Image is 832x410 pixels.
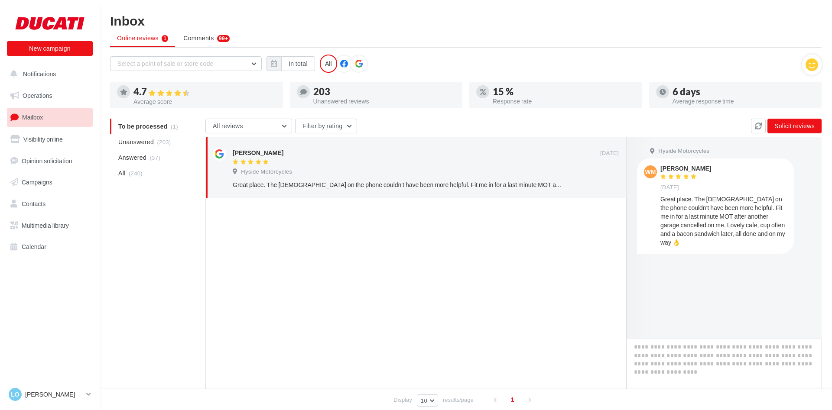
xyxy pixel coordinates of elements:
span: Multimedia library [22,222,69,229]
span: Display [393,396,412,404]
a: LO [PERSON_NAME] [7,386,93,403]
div: [PERSON_NAME] [233,149,283,157]
button: Solicit reviews [767,119,822,133]
div: All [320,55,337,73]
span: All [118,169,126,178]
button: Filter by rating [295,119,357,133]
span: Operations [23,92,52,99]
span: Comments [183,34,214,42]
a: Operations [5,87,94,105]
button: New campaign [7,41,93,56]
button: In total [281,56,315,71]
p: [PERSON_NAME] [25,390,83,399]
a: Contacts [5,195,94,213]
span: wm [645,168,656,176]
a: Visibility online [5,130,94,149]
span: 10 [421,397,427,404]
div: Unanswered reviews [313,98,456,104]
button: Select a point of sale or store code [110,56,262,71]
div: 99+ [217,35,230,42]
span: [DATE] [660,184,679,191]
span: (203) [157,139,171,145]
button: All reviews [205,119,292,133]
div: Great place. The [DEMOGRAPHIC_DATA] on the phone couldn't have been more helpful. Fit me in for a... [233,181,562,189]
a: Campaigns [5,173,94,191]
span: Opinion solicitation [22,157,72,164]
button: In total [266,56,315,71]
div: 203 [313,87,456,97]
span: Hyside Motorcycles [658,147,709,155]
div: Inbox [110,14,822,27]
span: LO [11,390,19,399]
span: All reviews [213,122,243,129]
a: Opinion solicitation [5,152,94,170]
span: Unanswered [118,138,154,146]
span: Hyside Motorcycles [241,168,292,176]
span: Select a point of sale or store code [117,60,214,67]
a: Multimedia library [5,216,94,235]
div: Response rate [493,98,635,104]
span: [DATE] [600,149,619,157]
span: Campaigns [22,178,52,186]
span: Visibility online [23,136,63,143]
span: 1 [506,393,520,407]
button: 10 [417,394,438,407]
button: Notifications [5,65,91,83]
div: Great place. The [DEMOGRAPHIC_DATA] on the phone couldn't have been more helpful. Fit me in for a... [660,195,787,247]
span: Contacts [22,200,45,207]
div: 15 % [493,87,635,97]
span: (37) [149,154,160,161]
span: Calendar [22,243,46,250]
div: 6 days [673,87,815,97]
div: 4.7 [133,87,276,97]
span: Mailbox [22,113,43,121]
div: Average response time [673,98,815,104]
span: (240) [129,170,143,177]
a: Mailbox [5,108,94,126]
div: Average score [133,99,276,105]
a: Calendar [5,238,94,256]
span: Answered [118,153,146,162]
div: [PERSON_NAME] [660,165,711,171]
span: Notifications [23,70,56,77]
span: results/page [443,396,474,404]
